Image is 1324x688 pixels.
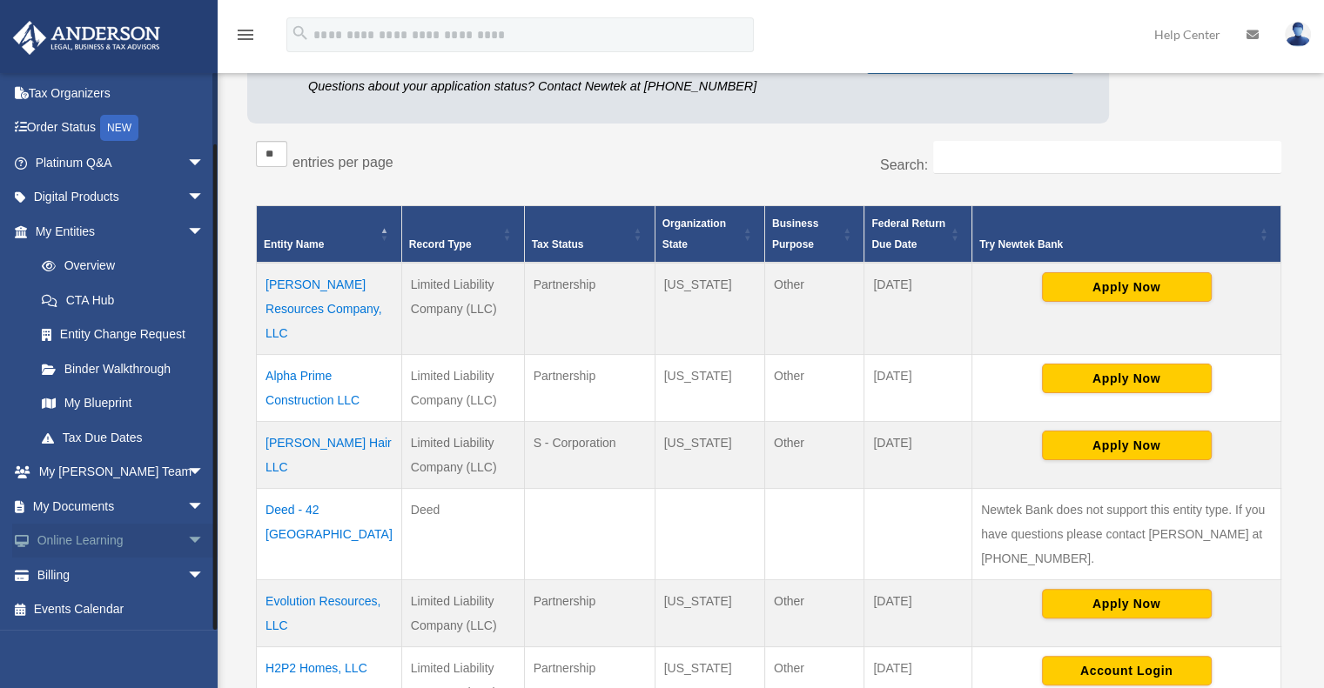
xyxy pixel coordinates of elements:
[12,558,231,592] a: Billingarrow_drop_down
[12,180,231,215] a: Digital Productsarrow_drop_down
[1042,272,1212,302] button: Apply Now
[409,238,472,250] span: Record Type
[264,238,324,250] span: Entity Name
[1042,589,1212,618] button: Apply Now
[8,21,165,55] img: Anderson Advisors Platinum Portal
[24,283,222,317] a: CTA Hub
[24,249,213,284] a: Overview
[24,386,222,421] a: My Blueprint
[655,354,764,421] td: [US_STATE]
[12,76,231,110] a: Tax Organizers
[655,421,764,488] td: [US_STATE]
[979,234,1254,255] div: Try Newtek Bank
[12,592,231,627] a: Events Calendar
[12,110,231,146] a: Order StatusNEW
[12,489,231,524] a: My Documentsarrow_drop_down
[24,317,222,352] a: Entity Change Request
[524,354,655,421] td: Partnership
[187,489,222,524] span: arrow_drop_down
[12,214,222,249] a: My Entitiesarrow_drop_down
[764,579,864,646] td: Other
[972,488,1281,579] td: Newtek Bank does not support this entity type. If you have questions please contact [PERSON_NAME]...
[187,524,222,559] span: arrow_drop_down
[291,23,310,43] i: search
[100,115,138,141] div: NEW
[864,421,972,488] td: [DATE]
[655,263,764,355] td: [US_STATE]
[772,217,818,250] span: Business Purpose
[864,579,972,646] td: [DATE]
[12,455,231,490] a: My [PERSON_NAME] Teamarrow_drop_down
[764,354,864,421] td: Other
[187,455,222,491] span: arrow_drop_down
[524,421,655,488] td: S - Corporation
[401,205,524,263] th: Record Type: Activate to sort
[1285,22,1311,47] img: User Pic
[235,30,256,45] a: menu
[12,524,231,558] a: Online Learningarrow_drop_down
[871,217,945,250] span: Federal Return Due Date
[864,354,972,421] td: [DATE]
[1042,663,1212,677] a: Account Login
[524,205,655,263] th: Tax Status: Activate to sort
[1042,656,1212,685] button: Account Login
[187,214,222,250] span: arrow_drop_down
[257,488,402,579] td: Deed - 42 [GEOGRAPHIC_DATA]
[187,145,222,181] span: arrow_drop_down
[532,238,584,250] span: Tax Status
[972,205,1281,263] th: Try Newtek Bank : Activate to sort
[292,155,393,170] label: entries per page
[764,263,864,355] td: Other
[524,263,655,355] td: Partnership
[1042,364,1212,393] button: Apply Now
[401,421,524,488] td: Limited Liability Company (LLC)
[764,205,864,263] th: Business Purpose: Activate to sort
[655,579,764,646] td: [US_STATE]
[12,145,231,180] a: Platinum Q&Aarrow_drop_down
[880,157,928,172] label: Search:
[401,354,524,421] td: Limited Liability Company (LLC)
[764,421,864,488] td: Other
[308,76,840,97] p: Questions about your application status? Contact Newtek at [PHONE_NUMBER]
[235,24,256,45] i: menu
[401,488,524,579] td: Deed
[24,351,222,386] a: Binder Walkthrough
[864,205,972,263] th: Federal Return Due Date: Activate to sort
[257,205,402,263] th: Entity Name: Activate to invert sorting
[1042,431,1212,460] button: Apply Now
[187,180,222,216] span: arrow_drop_down
[864,263,972,355] td: [DATE]
[24,420,222,455] a: Tax Due Dates
[257,263,402,355] td: [PERSON_NAME] Resources Company, LLC
[257,354,402,421] td: Alpha Prime Construction LLC
[662,217,726,250] span: Organization State
[401,263,524,355] td: Limited Liability Company (LLC)
[401,579,524,646] td: Limited Liability Company (LLC)
[655,205,764,263] th: Organization State: Activate to sort
[524,579,655,646] td: Partnership
[257,421,402,488] td: [PERSON_NAME] Hair LLC
[257,579,402,646] td: Evolution Resources, LLC
[187,558,222,593] span: arrow_drop_down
